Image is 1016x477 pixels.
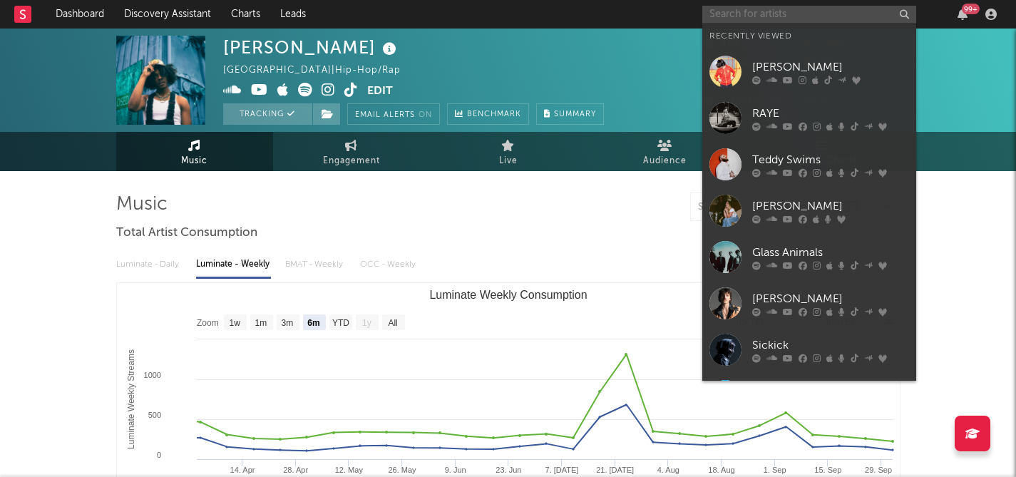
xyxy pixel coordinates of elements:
text: 21. [DATE] [596,466,634,474]
text: 15. Sep [814,466,841,474]
a: Benchmark [447,103,529,125]
a: Glass Animals [702,234,916,280]
div: Luminate - Weekly [196,252,271,277]
span: Total Artist Consumption [116,225,257,242]
text: 3m [281,318,293,328]
a: Engagement [273,132,430,171]
text: 12. May [334,466,363,474]
text: Luminate Weekly Streams [126,349,136,449]
div: [PERSON_NAME] [223,36,400,59]
text: All [388,318,397,328]
div: [GEOGRAPHIC_DATA] | Hip-Hop/Rap [223,62,417,79]
button: 99+ [958,9,968,20]
text: 1m [255,318,267,328]
button: Edit [367,83,393,101]
div: Glass Animals [752,244,909,261]
text: Luminate Weekly Consumption [429,289,587,301]
a: [PERSON_NAME] [702,48,916,95]
span: Summary [554,111,596,118]
a: Live [430,132,587,171]
input: Search for artists [702,6,916,24]
a: Audience [587,132,744,171]
input: Search by song name or URL [691,202,841,213]
a: Sickick [702,327,916,373]
button: Summary [536,103,604,125]
text: 26. May [388,466,416,474]
div: [PERSON_NAME] [752,290,909,307]
text: 23. Jun [496,466,521,474]
text: 14. Apr [230,466,255,474]
div: RAYE [752,105,909,122]
div: [PERSON_NAME] [752,58,909,76]
text: 1. Sep [763,466,786,474]
a: Teddy Swims [702,141,916,188]
div: Sickick [752,337,909,354]
text: 18. Aug [708,466,734,474]
span: Music [181,153,207,170]
text: 500 [148,411,160,419]
text: 28. Apr [283,466,308,474]
text: 29. Sep [865,466,892,474]
text: 1y [362,318,371,328]
span: Live [499,153,518,170]
text: 0 [156,451,160,459]
a: Music [116,132,273,171]
text: 1000 [143,371,160,379]
div: 99 + [962,4,980,14]
em: On [419,111,432,119]
span: Benchmark [467,106,521,123]
div: Recently Viewed [709,28,909,45]
text: 7. [DATE] [545,466,578,474]
button: Tracking [223,103,312,125]
text: 6m [307,318,319,328]
text: 4. Aug [657,466,679,474]
text: 9. Jun [444,466,466,474]
span: Engagement [323,153,380,170]
span: Audience [643,153,687,170]
a: RAYE [702,95,916,141]
div: Teddy Swims [752,151,909,168]
a: [PERSON_NAME] [702,280,916,327]
text: YTD [332,318,349,328]
text: 1w [229,318,240,328]
a: Coldplay [702,373,916,419]
button: Email AlertsOn [347,103,440,125]
a: [PERSON_NAME] [702,188,916,234]
div: [PERSON_NAME] [752,198,909,215]
text: Zoom [197,318,219,328]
